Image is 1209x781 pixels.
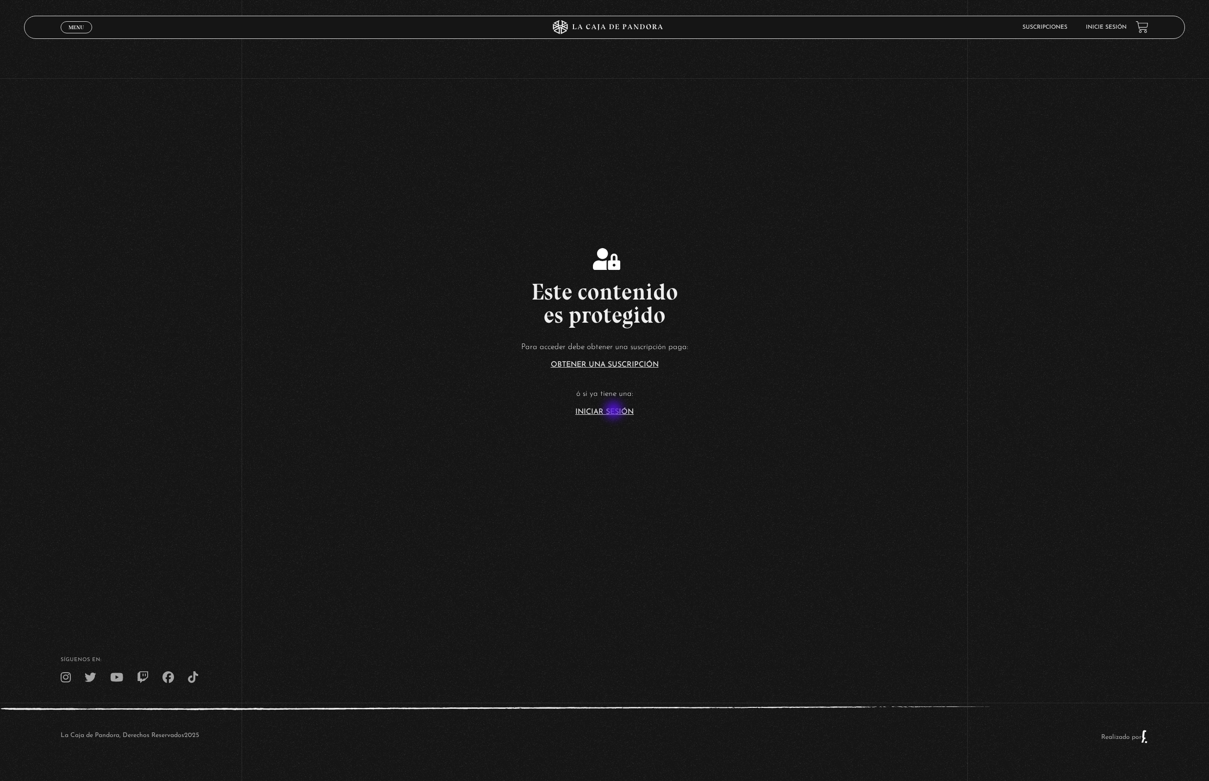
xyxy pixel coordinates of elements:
a: Obtener una suscripción [551,361,659,369]
a: View your shopping cart [1136,21,1148,33]
h4: SÍguenos en: [61,657,1149,662]
a: Realizado por [1101,734,1148,741]
p: La Caja de Pandora, Derechos Reservados 2025 [61,730,199,744]
span: Cerrar [65,32,87,39]
a: Inicie sesión [1086,25,1127,30]
a: Iniciar Sesión [575,408,634,416]
span: Menu [69,25,84,30]
a: Suscripciones [1022,25,1067,30]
